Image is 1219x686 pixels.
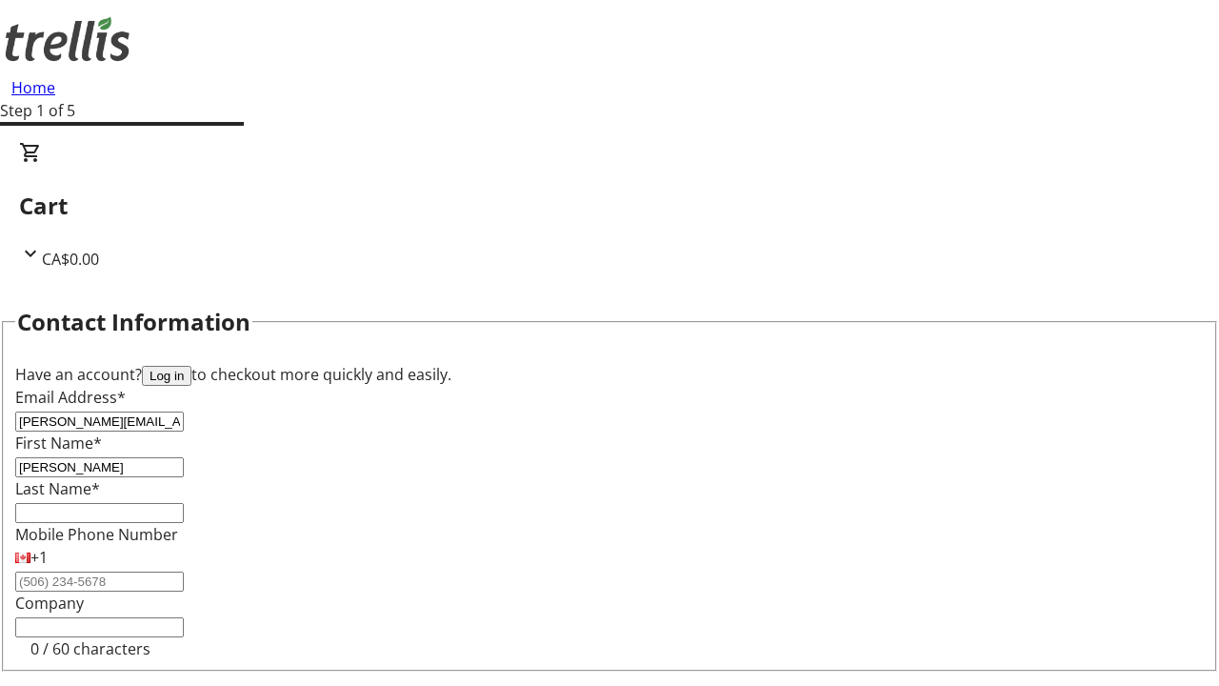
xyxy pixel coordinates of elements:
tr-character-limit: 0 / 60 characters [30,638,150,659]
label: Email Address* [15,387,126,408]
span: CA$0.00 [42,249,99,270]
label: First Name* [15,433,102,454]
h2: Cart [19,189,1200,223]
h2: Contact Information [17,305,250,339]
input: (506) 234-5678 [15,572,184,592]
label: Mobile Phone Number [15,524,178,545]
label: Last Name* [15,478,100,499]
button: Log in [142,366,191,386]
div: Have an account? to checkout more quickly and easily. [15,363,1204,386]
div: CartCA$0.00 [19,141,1200,271]
label: Company [15,593,84,614]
